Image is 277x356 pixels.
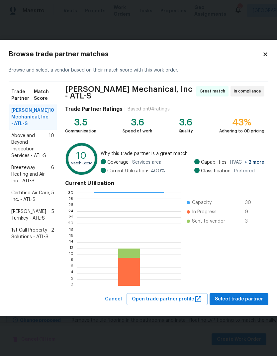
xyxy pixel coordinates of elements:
span: 10 [49,132,54,159]
span: Breezeway Heating and Air Inc - ATL-S [11,164,51,184]
span: Preferred [234,168,255,174]
span: Why this trade partner is a great match: [101,150,264,157]
h4: Trade Partner Ratings [65,106,123,112]
div: | [123,106,128,112]
span: Current Utilization: [107,168,148,174]
div: 3.5 [65,119,96,126]
text: 0 [70,283,73,287]
div: 3.6 [179,119,193,126]
text: 24 [68,209,73,213]
text: 18 [69,228,73,232]
span: Open trade partner profile [132,295,202,303]
text: 6 [71,265,73,269]
div: Communication [65,128,96,134]
span: 5 [51,208,54,222]
span: In Progress [192,209,217,215]
text: 22 [69,215,73,219]
text: 28 [68,197,73,201]
div: Browse and select a vendor based on their match score with this work order. [9,59,268,82]
span: Capabilities: [201,159,228,166]
h2: Browse trade partner matches [9,51,262,58]
span: Coverage: [107,159,130,166]
span: In compliance [234,88,264,94]
span: 1st Call Property Solutions - ATL-S [11,227,51,240]
span: Classification: [201,168,231,174]
text: 30 [68,190,73,194]
div: Adhering to OD pricing [219,128,264,134]
span: Cancel [105,295,122,303]
text: 12 [69,246,73,250]
span: Services area [132,159,161,166]
div: Speed of work [123,128,152,134]
text: 14 [69,240,73,244]
span: 9 [245,209,256,215]
span: 5 [51,190,54,203]
span: HVAC [230,159,264,166]
span: [PERSON_NAME] Turnkey - ATL-S [11,208,51,222]
span: Trade Partner [11,89,34,102]
div: 43% [219,119,264,126]
span: Great match [200,88,228,94]
text: 8 [71,259,73,263]
div: 3.6 [123,119,152,126]
button: Open trade partner profile [127,293,208,305]
div: Quality [179,128,193,134]
text: 4 [71,271,73,275]
span: Match Score [34,89,54,102]
span: + 2 more [244,160,264,165]
span: 2 [51,227,54,240]
span: 6 [51,164,54,184]
span: Capacity [192,199,212,206]
h4: Current Utilization [65,180,264,187]
span: 3 [245,218,256,225]
text: 20 [68,222,73,226]
text: 2 [71,277,73,281]
button: Cancel [102,293,125,305]
span: [PERSON_NAME] Mechanical, Inc - ATL-S [65,86,194,99]
span: 30 [245,199,256,206]
span: Sent to vendor [192,218,225,225]
text: 10 [76,151,86,160]
span: Select trade partner [215,295,263,303]
span: [PERSON_NAME] Mechanical, Inc - ATL-S [11,107,49,127]
span: 40.0 % [151,168,165,174]
span: 10 [49,107,54,127]
text: 26 [68,203,73,207]
button: Select trade partner [210,293,268,305]
text: 16 [69,234,73,238]
div: Based on 94 ratings [128,106,170,112]
text: 10 [69,253,73,257]
text: Match Score [71,161,92,165]
span: Above and Beyond Inspection Services - ATL-S [11,132,49,159]
span: Certified Air Care, Inc. - ATL-S [11,190,51,203]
